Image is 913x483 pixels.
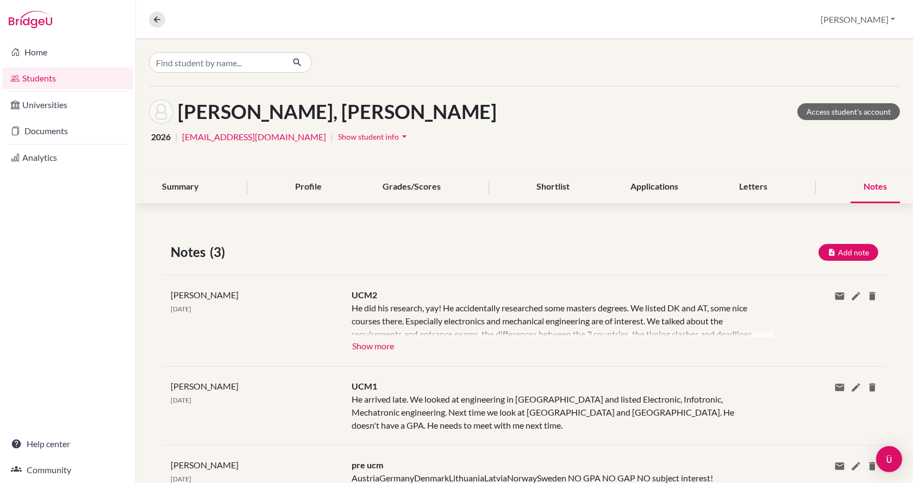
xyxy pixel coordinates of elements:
[2,459,133,481] a: Community
[617,171,691,203] div: Applications
[149,171,212,203] div: Summary
[9,11,52,28] img: Bridge-U
[171,396,191,404] span: [DATE]
[352,302,758,337] div: He did his research, yay! He accidentally researched some masters degrees. We listed DK and AT, s...
[2,41,133,63] a: Home
[175,130,178,143] span: |
[352,460,383,470] span: pre ucm
[2,120,133,142] a: Documents
[330,130,333,143] span: |
[2,94,133,116] a: Universities
[171,460,239,470] span: [PERSON_NAME]
[151,130,171,143] span: 2026
[182,130,326,143] a: [EMAIL_ADDRESS][DOMAIN_NAME]
[149,99,173,124] img: Lászlo Vince's avatar
[726,171,780,203] div: Letters
[816,9,900,30] button: [PERSON_NAME]
[818,244,878,261] button: Add note
[337,128,410,145] button: Show student infoarrow_drop_down
[282,171,335,203] div: Profile
[2,67,133,89] a: Students
[171,475,191,483] span: [DATE]
[210,242,229,262] span: (3)
[171,290,239,300] span: [PERSON_NAME]
[370,171,454,203] div: Grades/Scores
[338,132,399,141] span: Show student info
[171,381,239,391] span: [PERSON_NAME]
[851,171,900,203] div: Notes
[352,290,377,300] span: UCM2
[797,103,900,120] a: Access student's account
[352,381,377,391] span: UCM1
[2,433,133,455] a: Help center
[149,52,284,73] input: Find student by name...
[876,446,902,472] div: Open Intercom Messenger
[523,171,583,203] div: Shortlist
[171,305,191,313] span: [DATE]
[352,337,395,353] button: Show more
[399,131,410,142] i: arrow_drop_down
[2,147,133,168] a: Analytics
[343,380,766,432] div: He arrived late. We looked at engineering in [GEOGRAPHIC_DATA] and listed Electronic, Infotronic,...
[178,100,497,123] h1: [PERSON_NAME], [PERSON_NAME]
[171,242,210,262] span: Notes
